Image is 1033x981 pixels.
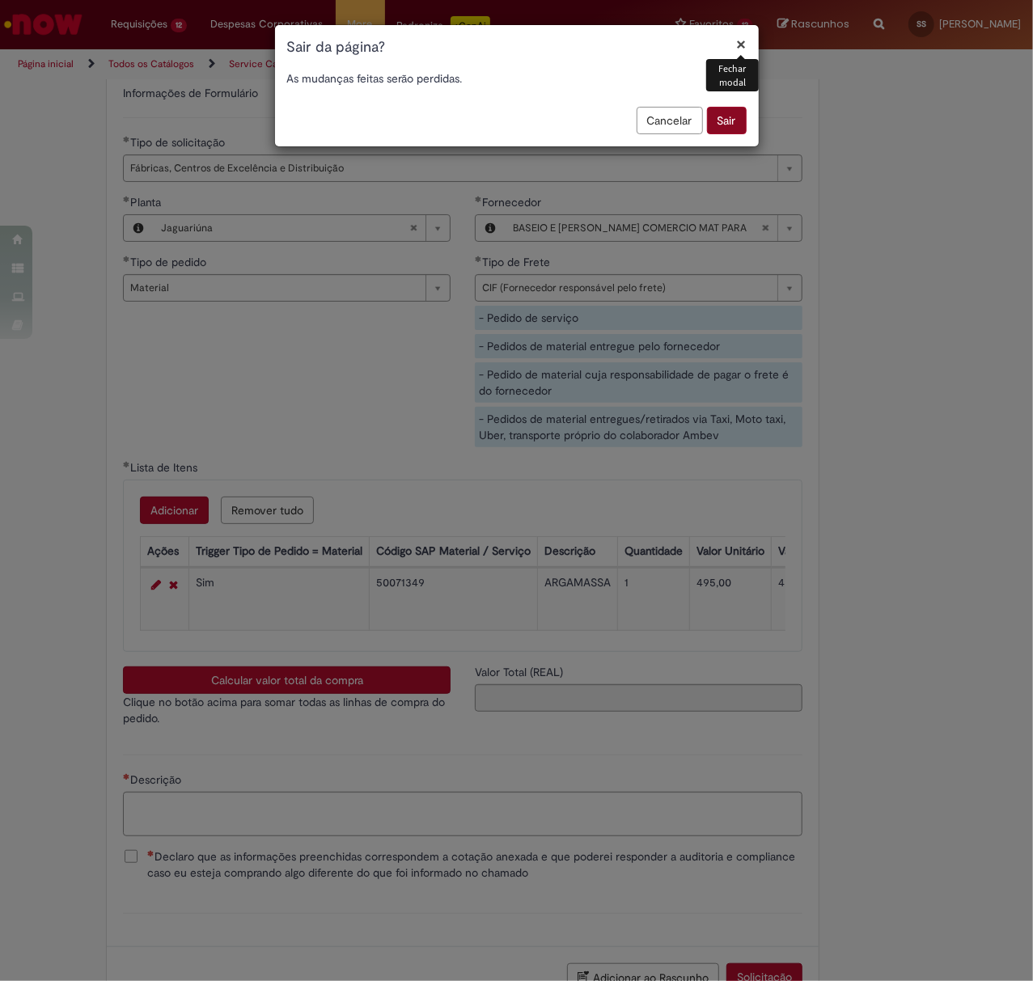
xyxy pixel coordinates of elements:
h1: Sair da página? [287,37,747,58]
div: Fechar modal [706,59,758,91]
button: Sair [707,107,747,134]
p: As mudanças feitas serão perdidas. [287,70,747,87]
button: Fechar modal [737,36,747,53]
button: Cancelar [637,107,703,134]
